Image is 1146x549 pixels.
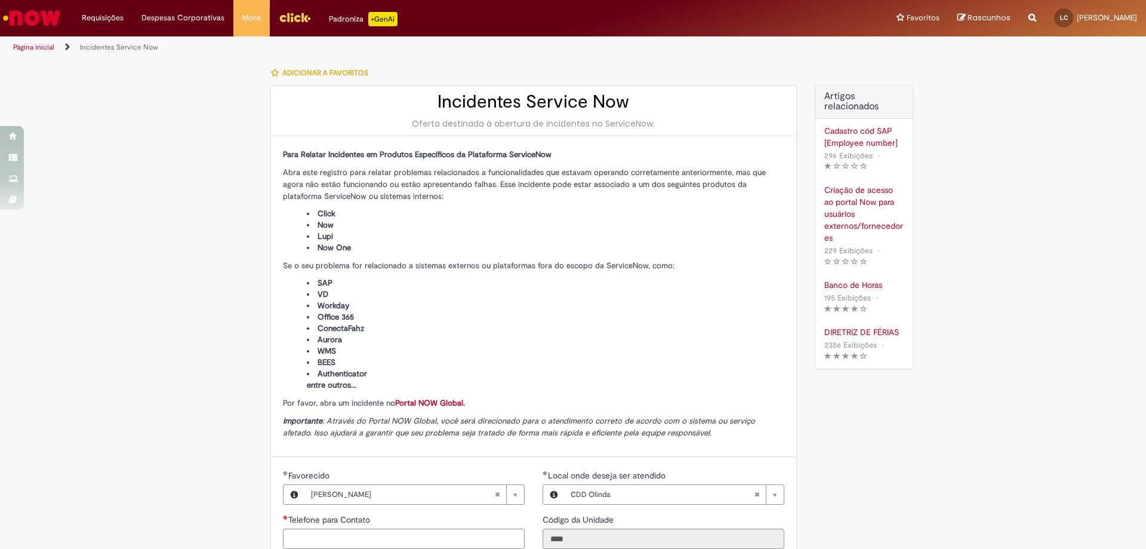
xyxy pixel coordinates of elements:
span: Adicionar a Favoritos [282,68,368,78]
span: Abra este registro para relatar problemas relacionados a funcionalidades que estavam operando cor... [283,167,766,201]
span: Requisições [82,12,124,24]
input: Telefone para Contato [283,529,525,549]
button: Local onde deseja ser atendido, Visualizar este registro CDD Olinda [543,485,565,504]
strong: Importante [283,416,322,426]
span: Office 365 [318,312,354,322]
img: click_logo_yellow_360x200.png [279,8,311,26]
span: 2356 Exibições [824,340,877,350]
a: Página inicial [13,42,54,52]
span: Favorecido, Leandro De Souza Cruz [288,470,332,481]
span: Rascunhos [968,12,1011,23]
span: Necessários [283,515,288,520]
span: 229 Exibições [824,246,873,256]
span: SAP [318,278,332,288]
ul: Trilhas de página [9,36,755,59]
span: Workday [318,300,349,311]
abbr: Limpar campo Local onde deseja ser atendido [748,485,766,504]
span: VD [318,289,328,299]
img: ServiceNow [1,6,63,30]
input: Código da Unidade [543,529,784,549]
span: 195 Exibições [824,293,871,303]
h3: Artigos relacionados [824,91,904,112]
span: Por favor, abra um incidente no [283,398,465,408]
h2: Incidentes Service Now [283,92,784,112]
button: Favorecido, Visualizar este registro Leandro De Souza Cruz [284,485,305,504]
span: Favoritos [907,12,939,24]
span: ConectaFahz [318,323,364,333]
span: Necessários - Local onde deseja ser atendido [548,470,668,481]
button: Adicionar a Favoritos [270,60,375,85]
a: Criação de acesso ao portal Now para usuários externos/fornecedores [824,184,904,244]
div: Oferta destinada à abertura de incidentes no ServiceNow. [283,118,784,130]
a: Rascunhos [957,13,1011,24]
a: [PERSON_NAME]Limpar campo Favorecido [305,485,524,504]
a: Banco de Horas [824,279,904,291]
span: Despesas Corporativas [141,12,224,24]
abbr: Limpar campo Favorecido [488,485,506,504]
span: LC [1060,14,1068,22]
span: • [875,243,882,259]
span: 296 Exibições [824,151,873,161]
span: • [875,148,882,164]
span: Para Relatar Incidentes em Produtos Específicos da Plataforma ServiceNow [283,149,552,160]
span: Aurora [318,335,342,345]
p: +GenAi [368,12,398,26]
span: BEES [318,357,335,367]
span: Obrigatório Preenchido [543,471,548,476]
span: • [873,290,880,306]
a: CDD OlindaLimpar campo Local onde deseja ser atendido [565,485,784,504]
span: Now [318,220,334,230]
a: DIRETRIZ DE FÉRIAS [824,326,904,338]
span: entre outros... [307,380,356,390]
span: Telefone para Contato [288,514,372,525]
div: Padroniza [329,12,398,26]
label: Somente leitura - Código da Unidade [543,514,616,526]
span: [PERSON_NAME] [1077,13,1137,23]
span: : Através do Portal NOW Global, você será direcionado para o atendimento correto de acordo com o ... [283,416,755,438]
span: Authenticator [318,369,367,379]
span: Se o seu problema for relacionado a sistemas externos ou plataformas fora do escopo da ServiceNow... [283,260,674,271]
span: Now One [318,243,351,253]
a: Cadastro cód SAP [Employee number] [824,125,904,149]
span: Click [318,208,335,219]
span: Obrigatório Preenchido [283,471,288,476]
a: Incidentes Service Now [80,42,158,52]
a: Portal NOW Global. [395,398,465,408]
span: WMS [318,346,336,356]
span: • [879,337,886,353]
span: [PERSON_NAME] [311,485,494,504]
span: Lupi [318,231,333,241]
span: CDD Olinda [571,485,754,504]
span: More [242,12,261,24]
